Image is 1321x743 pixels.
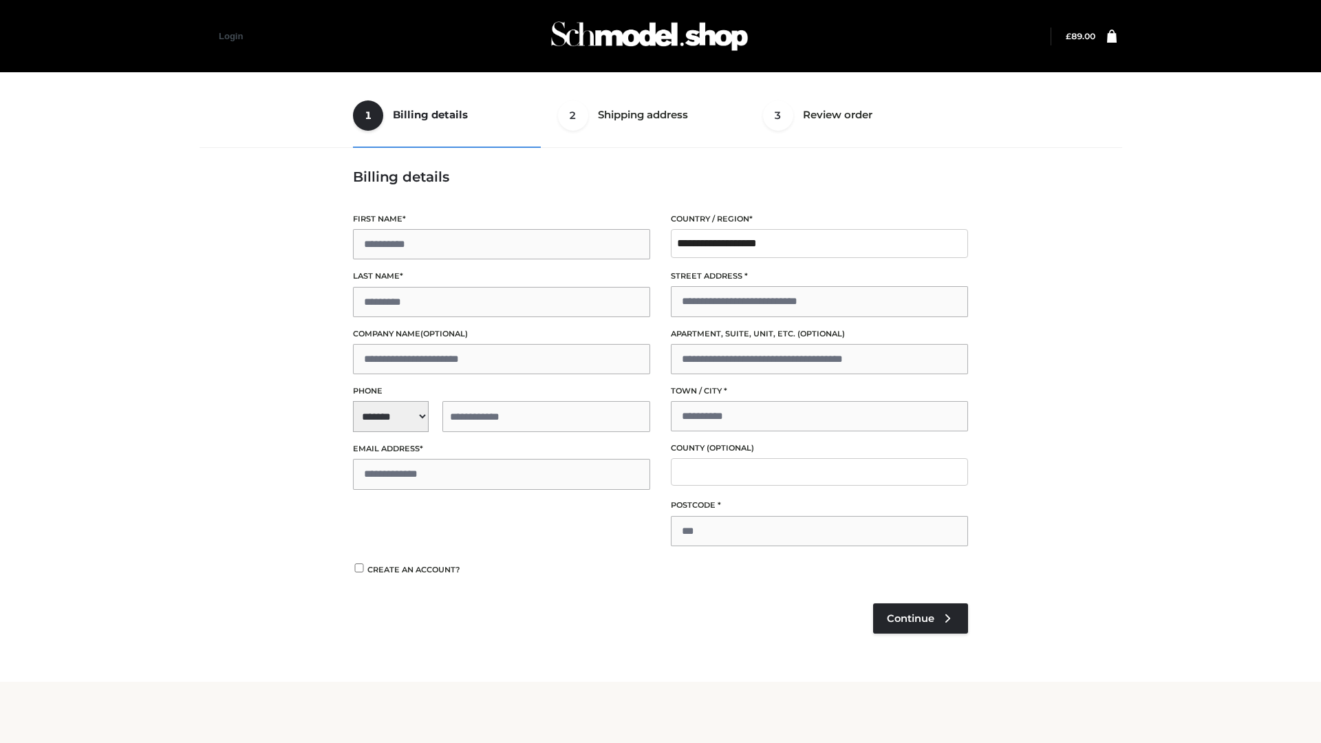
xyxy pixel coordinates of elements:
[219,31,243,41] a: Login
[353,169,968,185] h3: Billing details
[353,563,365,572] input: Create an account?
[671,499,968,512] label: Postcode
[797,329,845,338] span: (optional)
[353,270,650,283] label: Last name
[353,442,650,455] label: Email address
[671,270,968,283] label: Street address
[671,442,968,455] label: County
[420,329,468,338] span: (optional)
[671,327,968,341] label: Apartment, suite, unit, etc.
[1066,31,1071,41] span: £
[353,327,650,341] label: Company name
[367,565,460,574] span: Create an account?
[546,9,753,63] img: Schmodel Admin 964
[671,213,968,226] label: Country / Region
[353,213,650,226] label: First name
[353,385,650,398] label: Phone
[671,385,968,398] label: Town / City
[887,612,934,625] span: Continue
[707,443,754,453] span: (optional)
[1066,31,1095,41] bdi: 89.00
[873,603,968,634] a: Continue
[1066,31,1095,41] a: £89.00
